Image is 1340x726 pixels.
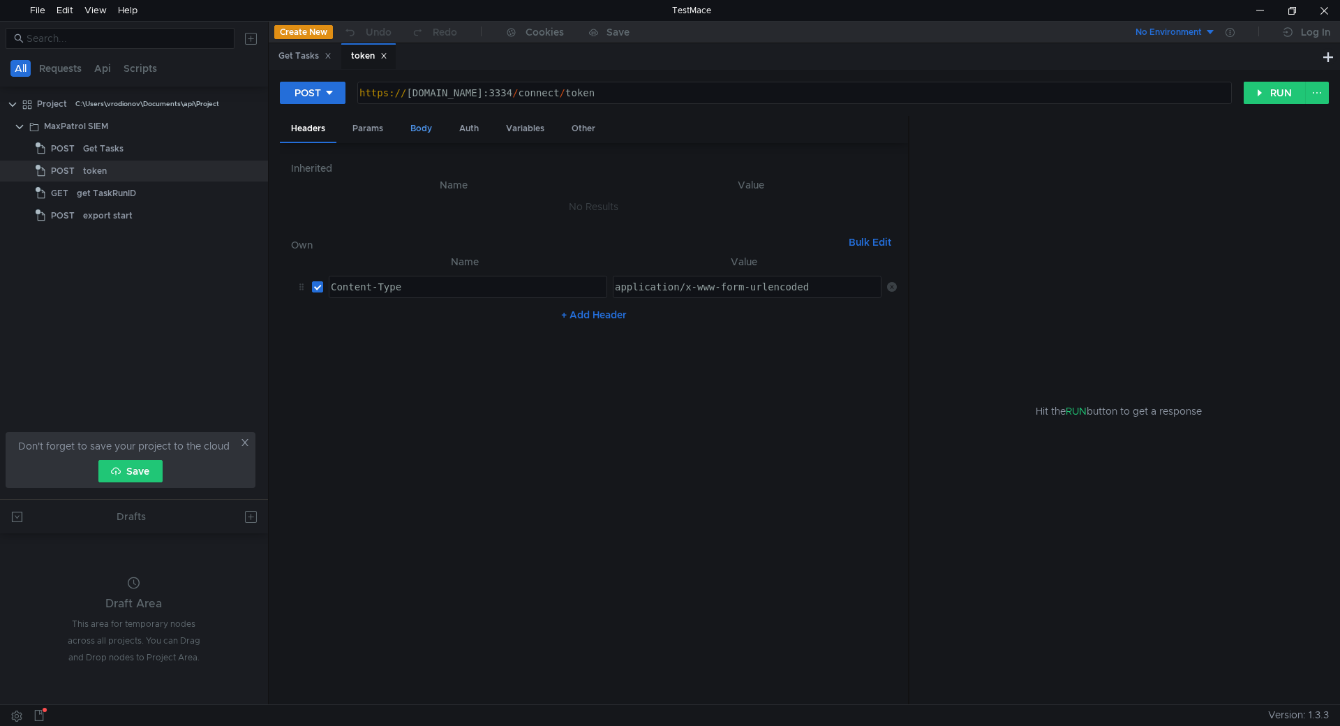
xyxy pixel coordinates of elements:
button: RUN [1244,82,1306,104]
div: No Environment [1136,26,1202,39]
span: Hit the button to get a response [1036,403,1202,419]
button: Redo [401,22,467,43]
span: Version: 1.3.3 [1268,705,1329,725]
div: Variables [495,116,556,142]
div: Other [560,116,606,142]
button: Requests [35,60,86,77]
span: POST [51,161,75,181]
button: Undo [333,22,401,43]
div: Redo [433,24,457,40]
span: Don't forget to save your project to the cloud [18,438,230,454]
div: Headers [280,116,336,143]
div: export start [83,205,133,226]
span: POST [51,138,75,159]
button: All [10,60,31,77]
span: GET [51,183,68,204]
th: Name [302,177,605,193]
div: Project [37,94,67,114]
div: Auth [448,116,490,142]
div: Log In [1301,24,1330,40]
button: + Add Header [556,306,632,323]
th: Value [605,177,897,193]
div: Save [606,27,630,37]
button: Create New [274,25,333,39]
div: Get Tasks [278,49,332,64]
div: Body [399,116,443,142]
div: Get Tasks [83,138,124,159]
div: Params [341,116,394,142]
button: Scripts [119,60,161,77]
div: Drafts [117,508,146,525]
div: token [83,161,107,181]
div: POST [295,85,321,101]
th: Value [607,253,881,270]
div: C:\Users\vrodionov\Documents\api\Project [75,94,219,114]
button: POST [280,82,345,104]
button: No Environment [1119,21,1216,43]
div: Undo [366,24,392,40]
h6: Own [291,237,843,253]
div: get TaskRunID [77,183,136,204]
button: Api [90,60,115,77]
span: RUN [1066,405,1087,417]
div: MaxPatrol SIEM [44,116,108,137]
button: Bulk Edit [843,234,897,251]
button: Save [98,460,163,482]
nz-embed-empty: No Results [569,200,618,213]
input: Search... [27,31,226,46]
div: token [351,49,387,64]
h6: Inherited [291,160,897,177]
th: Name [323,253,607,270]
div: Cookies [526,24,564,40]
span: POST [51,205,75,226]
